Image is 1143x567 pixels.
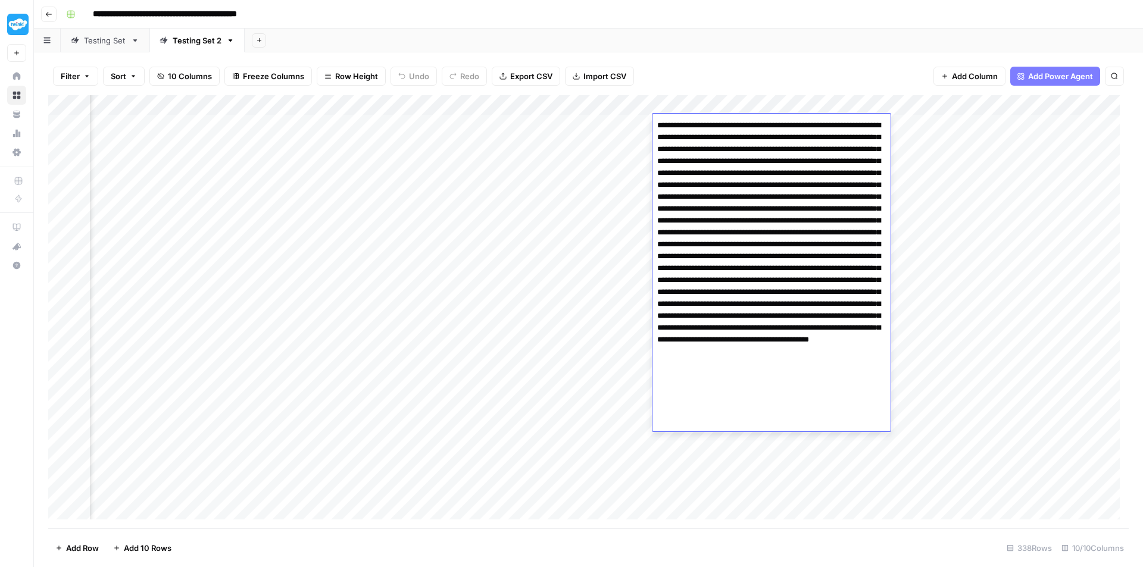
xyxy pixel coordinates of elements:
span: Export CSV [510,70,552,82]
button: Redo [442,67,487,86]
button: Help + Support [7,256,26,275]
span: Add Row [66,542,99,554]
button: Import CSV [565,67,634,86]
span: 10 Columns [168,70,212,82]
div: 10/10 Columns [1057,538,1129,557]
button: Undo [391,67,437,86]
span: Freeze Columns [243,70,304,82]
div: Testing Set [84,35,126,46]
span: Undo [409,70,429,82]
a: Testing Set [61,29,149,52]
div: Testing Set 2 [173,35,221,46]
span: Add Column [952,70,998,82]
button: Freeze Columns [224,67,312,86]
span: Sort [111,70,126,82]
span: Add 10 Rows [124,542,171,554]
span: Redo [460,70,479,82]
a: Usage [7,124,26,143]
button: Workspace: Twinkl [7,10,26,39]
a: Testing Set 2 [149,29,245,52]
span: Filter [61,70,80,82]
a: Your Data [7,105,26,124]
button: Export CSV [492,67,560,86]
button: What's new? [7,237,26,256]
div: 338 Rows [1002,538,1057,557]
a: Browse [7,86,26,105]
button: Filter [53,67,98,86]
img: Twinkl Logo [7,14,29,35]
div: What's new? [8,237,26,255]
button: Row Height [317,67,386,86]
button: Add Power Agent [1010,67,1100,86]
span: Add Power Agent [1028,70,1093,82]
a: AirOps Academy [7,218,26,237]
a: Settings [7,143,26,162]
button: Add Row [48,538,106,557]
span: Row Height [335,70,378,82]
button: Sort [103,67,145,86]
a: Home [7,67,26,86]
button: Add Column [933,67,1005,86]
span: Import CSV [583,70,626,82]
button: 10 Columns [149,67,220,86]
button: Add 10 Rows [106,538,179,557]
